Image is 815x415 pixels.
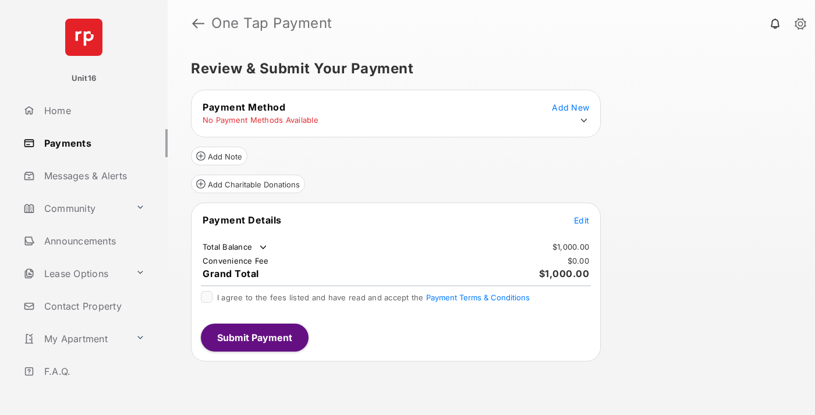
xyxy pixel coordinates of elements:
p: Unit16 [72,73,97,84]
button: Add Note [191,147,247,165]
button: I agree to the fees listed and have read and accept the [426,293,530,302]
span: Edit [574,215,589,225]
span: Payment Details [203,214,282,226]
a: Announcements [19,227,168,255]
span: Payment Method [203,101,285,113]
td: $0.00 [567,256,590,266]
a: Contact Property [19,292,168,320]
img: svg+xml;base64,PHN2ZyB4bWxucz0iaHR0cDovL3d3dy53My5vcmcvMjAwMC9zdmciIHdpZHRoPSI2NCIgaGVpZ2h0PSI2NC... [65,19,102,56]
span: Add New [552,102,589,112]
span: I agree to the fees listed and have read and accept the [217,293,530,302]
a: Home [19,97,168,125]
span: Grand Total [203,268,259,279]
a: Messages & Alerts [19,162,168,190]
td: Total Balance [202,242,269,253]
a: Lease Options [19,260,131,288]
td: $1,000.00 [552,242,590,252]
button: Submit Payment [201,324,309,352]
a: Community [19,194,131,222]
button: Add Charitable Donations [191,175,305,193]
h5: Review & Submit Your Payment [191,62,782,76]
a: Payments [19,129,168,157]
td: Convenience Fee [202,256,270,266]
strong: One Tap Payment [211,16,332,30]
a: F.A.Q. [19,357,168,385]
span: $1,000.00 [539,268,590,279]
td: No Payment Methods Available [202,115,319,125]
button: Add New [552,101,589,113]
button: Edit [574,214,589,226]
a: My Apartment [19,325,131,353]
